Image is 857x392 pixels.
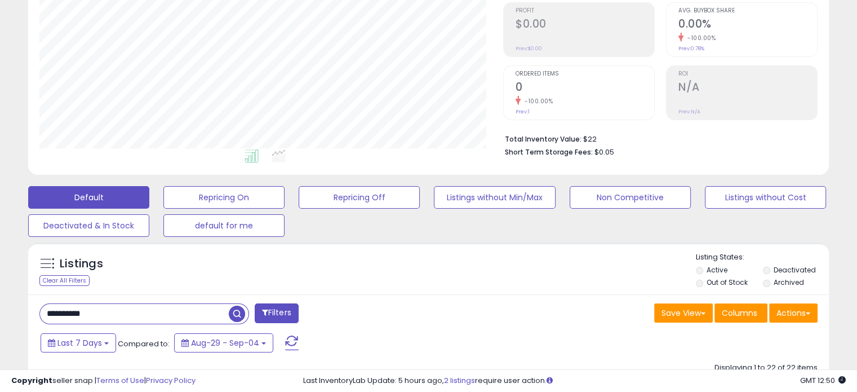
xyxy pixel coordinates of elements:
button: default for me [163,214,285,237]
button: Repricing On [163,186,285,209]
span: Ordered Items [516,71,654,77]
button: Actions [769,303,818,323]
button: Filters [255,303,299,323]
p: Listing States: [696,252,829,263]
span: Compared to: [118,338,170,349]
label: Active [707,265,727,275]
small: Prev: 0.78% [678,45,704,52]
small: Prev: N/A [678,108,700,115]
span: Last 7 Days [57,337,102,349]
div: Clear All Filters [39,275,90,286]
button: Columns [714,303,767,323]
h2: 0 [516,81,654,96]
label: Deactivated [773,265,815,275]
button: Save View [654,303,713,323]
label: Out of Stock [707,278,748,287]
strong: Copyright [11,375,52,386]
a: Terms of Use [96,375,144,386]
a: 2 listings [444,375,475,386]
h2: 0.00% [678,17,817,33]
span: Profit [516,8,654,14]
b: Total Inventory Value: [505,134,581,144]
li: $22 [505,131,809,145]
button: Deactivated & In Stock [28,214,149,237]
label: Archived [773,278,803,287]
button: Listings without Cost [705,186,826,209]
small: Prev: 1 [516,108,530,115]
button: Listings without Min/Max [434,186,555,209]
span: Avg. Buybox Share [678,8,817,14]
h2: $0.00 [516,17,654,33]
button: Non Competitive [570,186,691,209]
div: seller snap | | [11,376,196,386]
small: -100.00% [521,97,553,105]
a: Privacy Policy [146,375,196,386]
small: -100.00% [683,34,716,42]
span: ROI [678,71,817,77]
h5: Listings [60,256,103,272]
div: Displaying 1 to 22 of 22 items [714,363,818,373]
button: Aug-29 - Sep-04 [174,333,273,353]
b: Short Term Storage Fees: [505,147,593,157]
h2: N/A [678,81,817,96]
button: Last 7 Days [41,333,116,353]
button: Default [28,186,149,209]
div: Last InventoryLab Update: 5 hours ago, require user action. [303,376,846,386]
span: 2025-09-13 12:50 GMT [800,375,846,386]
span: $0.05 [594,147,614,157]
small: Prev: $0.00 [516,45,542,52]
span: Columns [722,307,757,319]
span: Aug-29 - Sep-04 [191,337,259,349]
button: Repricing Off [299,186,420,209]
